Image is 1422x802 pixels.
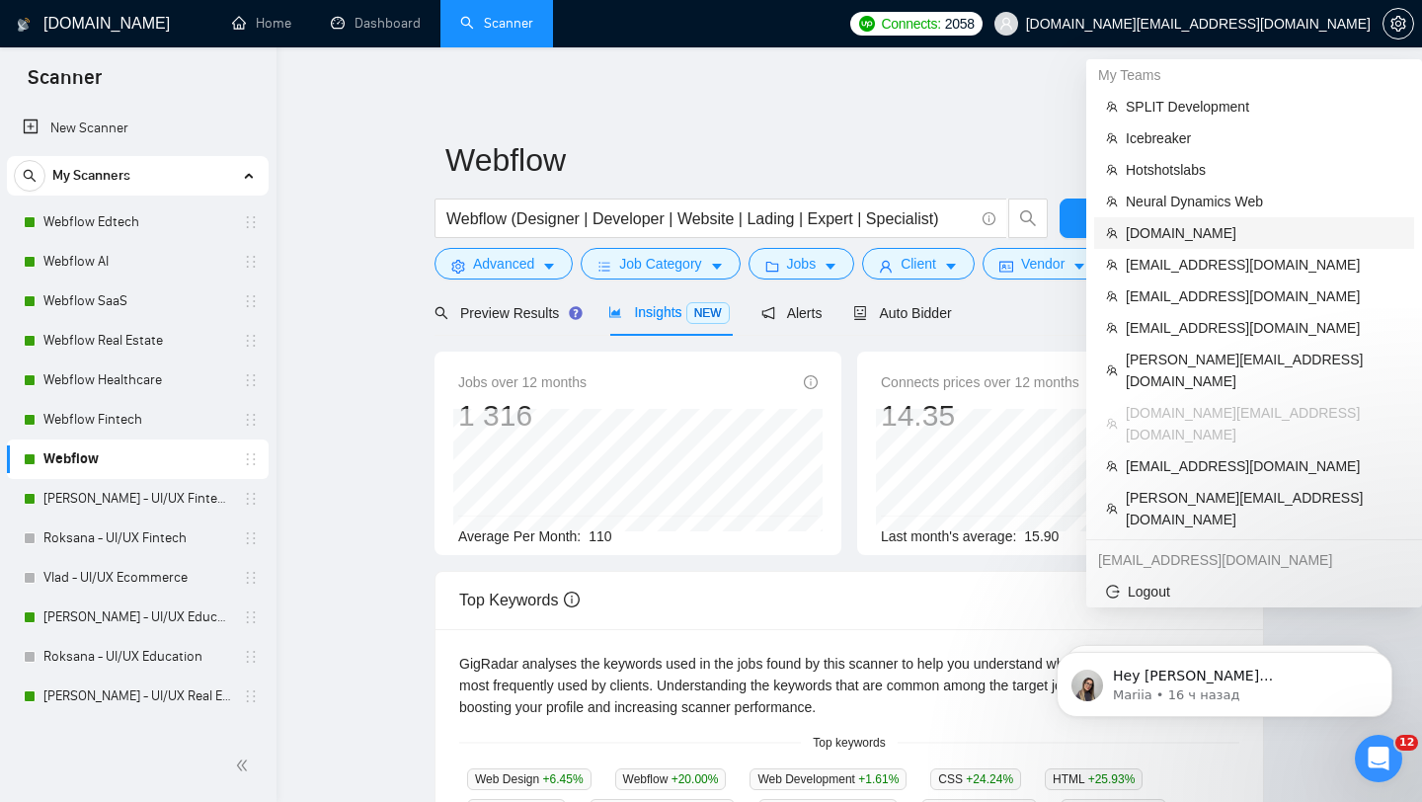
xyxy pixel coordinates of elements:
button: barsJob Categorycaret-down [581,248,740,280]
span: caret-down [944,259,958,274]
span: HTML [1045,768,1143,790]
button: search [1008,199,1048,238]
button: userClientcaret-down [862,248,975,280]
div: My Teams [1086,59,1422,91]
span: [PERSON_NAME][EMAIL_ADDRESS][DOMAIN_NAME] [1126,487,1402,530]
div: Top Keywords [459,572,1239,628]
a: Webflow AI [43,242,231,281]
span: info-circle [983,212,995,225]
span: caret-down [710,259,724,274]
span: caret-down [1072,259,1086,274]
span: info-circle [804,375,818,389]
span: CSS [930,768,1021,790]
span: holder [243,609,259,625]
span: bars [597,259,611,274]
button: search [14,160,45,192]
div: 1 316 [458,397,587,435]
span: Average Per Month: [458,528,581,544]
input: Scanner name... [445,135,1224,185]
span: team [1106,503,1118,515]
a: Webflow Fintech [43,400,231,440]
span: Hotshotslabs [1126,159,1402,181]
a: New Scanner [23,109,253,148]
span: Jobs over 12 months [458,371,587,393]
a: [PERSON_NAME] - UI/UX Fintech [43,479,231,519]
img: logo [17,9,31,40]
span: Connects: [881,13,940,35]
button: settingAdvancedcaret-down [434,248,573,280]
a: searchScanner [460,15,533,32]
span: team [1106,290,1118,302]
span: search [434,306,448,320]
span: caret-down [824,259,837,274]
span: [DOMAIN_NAME] [1126,222,1402,244]
span: double-left [235,756,255,775]
span: Top keywords [801,734,897,753]
span: team [1106,227,1118,239]
a: Webflow Real Estate [43,321,231,361]
span: [EMAIL_ADDRESS][DOMAIN_NAME] [1126,254,1402,276]
span: NEW [686,302,730,324]
span: holder [243,688,259,704]
span: Icebreaker [1126,127,1402,149]
span: Advanced [473,253,534,275]
span: setting [451,259,465,274]
span: team [1106,101,1118,113]
a: setting [1382,16,1414,32]
span: search [1009,209,1047,227]
span: Web Design [467,768,592,790]
span: user [879,259,893,274]
a: [PERSON_NAME] - UI/UX Education [43,598,231,637]
span: caret-down [542,259,556,274]
span: area-chart [608,305,622,319]
span: +6.45 % [543,772,584,786]
span: team [1106,196,1118,207]
span: Web Development [750,768,907,790]
button: setting [1382,8,1414,40]
span: logout [1106,585,1120,599]
span: holder [243,214,259,230]
span: Neural Dynamics Web [1126,191,1402,212]
span: user [999,17,1013,31]
img: upwork-logo.png [859,16,875,32]
span: holder [243,649,259,665]
span: info-circle [564,592,580,607]
span: Connects prices over 12 months [881,371,1079,393]
span: holder [243,491,259,507]
a: Webflow [43,440,231,479]
span: holder [243,728,259,744]
span: idcard [999,259,1013,274]
span: team [1106,132,1118,144]
span: Last month's average: [881,528,1016,544]
span: holder [243,372,259,388]
button: idcardVendorcaret-down [983,248,1103,280]
a: [PERSON_NAME] - UI/UX Real Estate [43,677,231,716]
a: Roksana - UI/UX Education [43,637,231,677]
span: holder [243,530,259,546]
span: Scanner [12,63,118,105]
span: robot [853,306,867,320]
input: Search Freelance Jobs... [446,206,974,231]
span: SPLIT Development [1126,96,1402,118]
li: New Scanner [7,109,269,148]
span: holder [243,254,259,270]
a: Webflow SaaS [43,281,231,321]
a: Roksana - UI/UX Real Estate [43,716,231,756]
span: +24.24 % [966,772,1013,786]
div: 14.35 [881,397,1079,435]
a: Roksana - UI/UX Fintech [43,519,231,558]
span: Jobs [787,253,817,275]
a: dashboardDashboard [331,15,421,32]
span: My Scanners [52,156,130,196]
iframe: Intercom live chat [1355,735,1402,782]
p: Message from Mariia, sent 16 ч назад [86,76,341,94]
span: +20.00 % [671,772,719,786]
span: Job Category [619,253,701,275]
span: +25.93 % [1088,772,1136,786]
a: Vlad - UI/UX Ecommerce [43,558,231,598]
button: Save [1060,199,1155,238]
span: search [15,169,44,183]
span: team [1106,259,1118,271]
span: holder [243,570,259,586]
